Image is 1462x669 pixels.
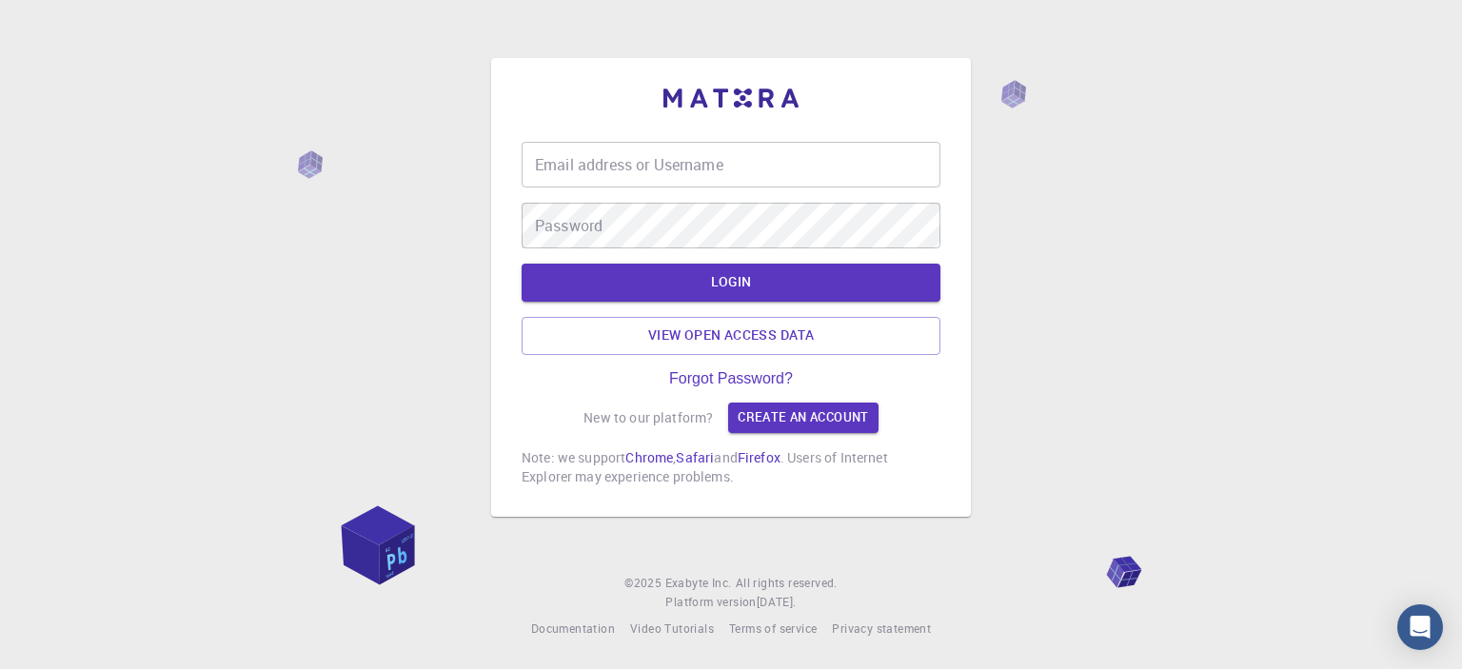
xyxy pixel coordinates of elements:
span: Terms of service [729,620,817,636]
a: Terms of service [729,620,817,639]
p: New to our platform? [583,408,713,427]
div: Open Intercom Messenger [1397,604,1443,650]
a: Create an account [728,403,878,433]
a: Documentation [531,620,615,639]
a: View open access data [522,317,940,355]
span: Exabyte Inc. [665,575,732,590]
a: Chrome [625,448,673,466]
a: Privacy statement [832,620,931,639]
span: All rights reserved. [736,574,838,593]
a: Forgot Password? [669,370,793,387]
p: Note: we support , and . Users of Internet Explorer may experience problems. [522,448,940,486]
span: Platform version [665,593,756,612]
span: Video Tutorials [630,620,714,636]
a: Video Tutorials [630,620,714,639]
span: [DATE] . [757,594,797,609]
a: Firefox [738,448,780,466]
button: LOGIN [522,264,940,302]
a: [DATE]. [757,593,797,612]
span: © 2025 [624,574,664,593]
a: Exabyte Inc. [665,574,732,593]
span: Privacy statement [832,620,931,636]
span: Documentation [531,620,615,636]
a: Safari [676,448,714,466]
